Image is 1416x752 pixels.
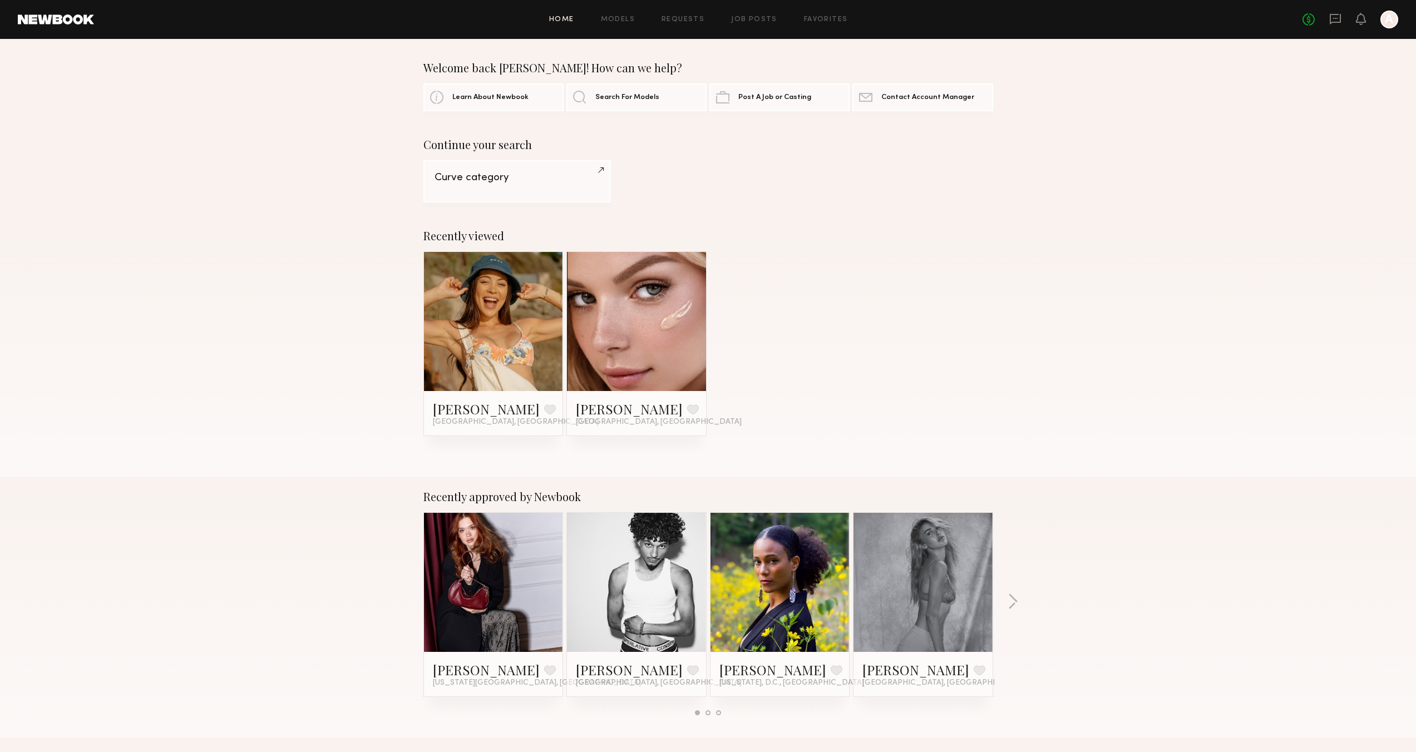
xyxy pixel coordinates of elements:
div: Continue your search [423,138,993,151]
a: Post A Job or Casting [709,83,850,111]
div: Recently viewed [423,229,993,243]
span: [GEOGRAPHIC_DATA], [GEOGRAPHIC_DATA] [576,418,742,427]
a: Contact Account Manager [852,83,993,111]
span: [GEOGRAPHIC_DATA], [GEOGRAPHIC_DATA] [576,679,742,687]
a: Home [549,16,574,23]
a: Job Posts [731,16,777,23]
a: Curve category [423,160,611,202]
span: Contact Account Manager [881,94,974,101]
a: Requests [662,16,704,23]
span: [GEOGRAPHIC_DATA], [GEOGRAPHIC_DATA] [433,418,599,427]
a: Learn About Newbook [423,83,564,111]
span: Post A Job or Casting [738,94,811,101]
span: [US_STATE][GEOGRAPHIC_DATA], [GEOGRAPHIC_DATA] [433,679,641,687]
div: Recently approved by Newbook [423,490,993,503]
a: Models [601,16,635,23]
a: [PERSON_NAME] [433,400,540,418]
div: Welcome back [PERSON_NAME]! How can we help? [423,61,993,75]
a: [PERSON_NAME] [576,661,683,679]
span: Search For Models [595,94,659,101]
a: [PERSON_NAME] [576,400,683,418]
a: Search For Models [566,83,707,111]
a: Favorites [804,16,848,23]
a: [PERSON_NAME] [719,661,826,679]
a: [PERSON_NAME] [433,661,540,679]
div: Curve category [435,172,600,183]
span: Learn About Newbook [452,94,529,101]
a: A [1380,11,1398,28]
span: [GEOGRAPHIC_DATA], [GEOGRAPHIC_DATA] [862,679,1028,687]
a: [PERSON_NAME] [862,661,969,679]
span: [US_STATE], D.C., [GEOGRAPHIC_DATA] [719,679,864,687]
